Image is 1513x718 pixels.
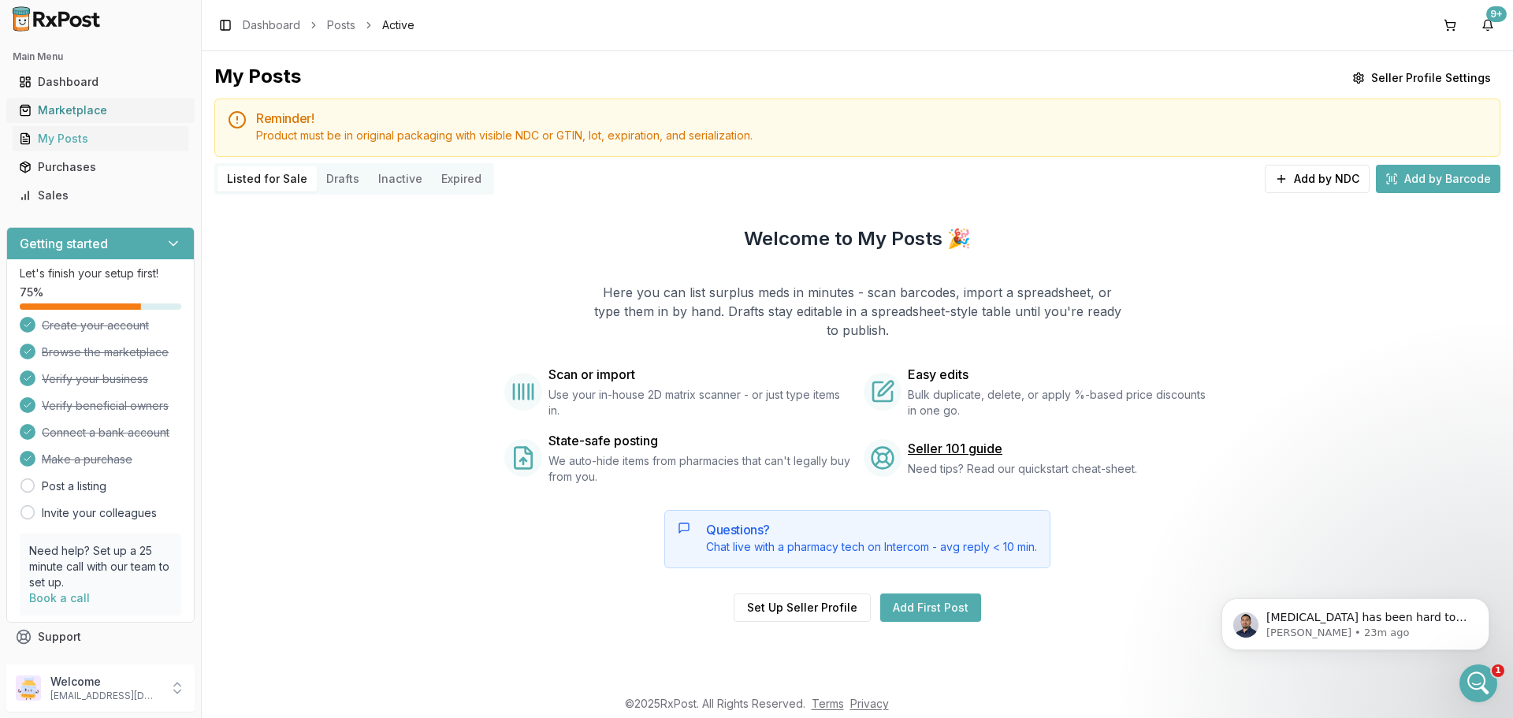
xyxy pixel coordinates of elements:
div: Chat live with a pharmacy tech on Intercom - avg reply < 10 min. [706,539,1037,555]
span: Browse the marketplace [42,344,169,360]
span: Create your account [42,318,149,333]
button: Add by Barcode [1376,165,1500,193]
button: Add by NDC [1265,165,1370,193]
button: Sales [6,183,195,208]
iframe: Intercom notifications message [1198,565,1513,675]
span: Feedback [38,657,91,673]
a: Marketplace [13,96,188,125]
button: Support [6,623,195,651]
h2: Welcome to My Posts 🎉 [744,226,971,251]
button: Drafts [317,166,369,192]
img: RxPost Logo [6,6,107,32]
div: Purchases [19,159,182,175]
div: My Posts [214,64,301,92]
p: Here you can list surplus meds in minutes - scan barcodes, import a spreadsheet, or type them in ... [593,283,1122,340]
p: Need help? Set up a 25 minute call with our team to set up. [29,543,172,590]
button: Listed for Sale [217,166,317,192]
button: Feedback [6,651,195,679]
span: 75 % [20,285,43,300]
div: My Posts [19,131,182,147]
span: We auto-hide items from pharmacies that can't legally buy from you. [548,453,851,485]
span: 1 [1492,664,1504,677]
a: Posts [327,17,355,33]
h3: Getting started [20,234,108,253]
button: Set Up Seller Profile [734,593,871,622]
a: Book a call [29,591,90,605]
button: Dashboard [6,69,195,95]
a: Sales [13,181,188,210]
nav: breadcrumb [243,17,414,33]
a: Invite your colleagues [42,505,157,521]
button: Marketplace [6,98,195,123]
a: Dashboard [243,17,300,33]
div: 9+ [1486,6,1507,22]
a: Seller 101 guide [908,439,1002,458]
h5: Reminder! [256,112,1487,125]
p: Welcome [50,674,160,690]
iframe: Intercom live chat [1459,664,1497,702]
div: Dashboard [19,74,182,90]
div: Sales [19,188,182,203]
button: My Posts [6,126,195,151]
span: Easy edits [908,365,968,384]
h5: Questions? [706,523,1037,536]
div: Marketplace [19,102,182,118]
span: State-safe posting [548,431,658,450]
span: Verify beneficial owners [42,398,169,414]
a: Purchases [13,153,188,181]
div: Product must be in original packaging with visible NDC or GTIN, lot, expiration, and serialization. [256,128,1487,143]
img: User avatar [16,675,41,701]
p: [EMAIL_ADDRESS][DOMAIN_NAME] [50,690,160,702]
span: Need tips? Read our quickstart cheat-sheet. [908,461,1137,477]
button: Inactive [369,166,432,192]
span: Connect a bank account [42,425,169,441]
a: Privacy [850,697,889,710]
button: Purchases [6,154,195,180]
span: Use your in-house 2D matrix scanner - or just type items in. [548,387,851,419]
a: Add First Post [880,593,981,622]
a: My Posts [13,125,188,153]
h2: Main Menu [13,50,188,63]
button: 9+ [1475,13,1500,38]
button: Seller Profile Settings [1343,64,1500,92]
button: Expired [432,166,491,192]
a: Dashboard [13,68,188,96]
a: Post a listing [42,478,106,494]
span: Make a purchase [42,452,132,467]
span: Active [382,17,414,33]
span: Scan or import [548,365,635,384]
span: Verify your business [42,371,148,387]
p: Let's finish your setup first! [20,266,181,281]
span: Bulk duplicate, delete, or apply %-based price discounts in one go. [908,387,1210,419]
a: Terms [812,697,844,710]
